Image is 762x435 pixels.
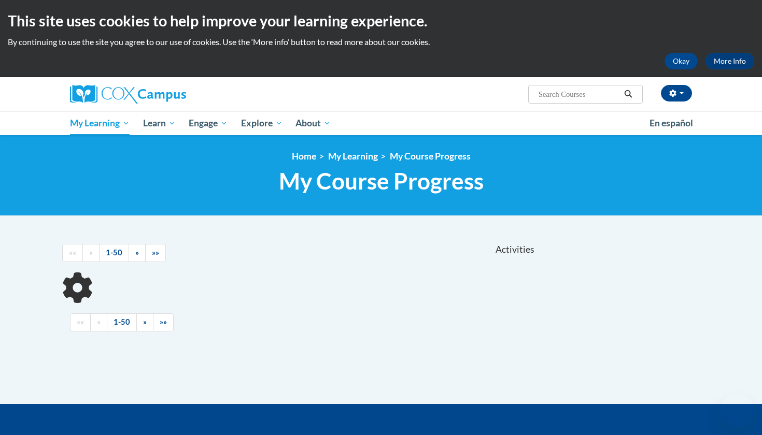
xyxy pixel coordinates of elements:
[328,151,378,162] a: My Learning
[705,53,754,69] a: More Info
[77,317,84,326] span: ««
[70,85,186,104] img: Cox Campus
[295,117,331,129] span: About
[129,244,146,262] a: Next
[241,117,283,129] span: Explore
[145,244,166,262] a: End
[63,111,136,135] a: My Learning
[54,111,708,135] div: Main menu
[650,118,693,128] span: En español
[620,88,636,100] button: Search
[160,317,167,326] span: »»
[70,85,267,104] a: Cox Campus
[143,117,176,129] span: Learn
[661,85,692,102] button: Account Settings
[97,317,101,326] span: «
[136,111,182,135] a: Learn
[135,248,139,257] span: »
[8,10,754,31] h2: This site uses cookies to help improve your learning experience.
[279,167,484,195] span: My Course Progress
[90,313,107,331] a: Previous
[8,36,754,48] p: By continuing to use the site you agree to our use of cookies. Use the ‘More info’ button to read...
[62,244,83,262] a: Begining
[153,313,174,331] a: End
[390,151,471,162] a: My Course Progress
[89,248,93,257] span: «
[107,313,137,331] a: 1-50
[643,112,700,134] a: En español
[70,117,130,129] span: My Learning
[69,248,76,257] span: ««
[143,317,147,326] span: »
[182,111,234,135] a: Engage
[234,111,289,135] a: Explore
[538,88,620,100] input: Search Courses
[99,244,129,262] a: 1-50
[665,53,698,69] button: Okay
[136,313,153,331] a: Next
[292,151,316,162] a: Home
[70,313,91,331] a: Begining
[152,248,159,257] span: »»
[496,244,534,255] span: Activities
[189,117,228,129] span: Engage
[82,244,100,262] a: Previous
[721,394,754,427] iframe: Button to launch messaging window
[289,111,338,135] a: About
